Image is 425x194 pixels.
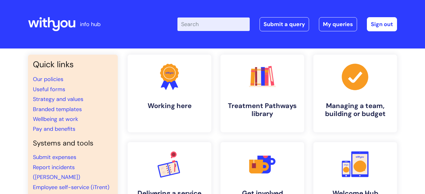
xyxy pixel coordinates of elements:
a: Treatment Pathways library [220,55,304,132]
a: Useful forms [33,86,65,93]
a: Report incidents ([PERSON_NAME]) [33,164,80,181]
a: Submit expenses [33,153,76,161]
a: Managing a team, building or budget [313,55,397,132]
a: Strategy and values [33,95,83,103]
h4: Treatment Pathways library [225,102,299,118]
p: info hub [80,19,101,29]
div: | - [177,17,397,31]
input: Search [177,17,250,31]
a: Working here [128,55,211,132]
a: My queries [319,17,357,31]
a: Branded templates [33,106,82,113]
h4: Working here [133,102,206,110]
h3: Quick links [33,60,113,69]
a: Submit a query [260,17,309,31]
a: Our policies [33,76,63,83]
a: Employee self-service (iTrent) [33,184,109,191]
h4: Systems and tools [33,139,113,148]
a: Wellbeing at work [33,115,78,123]
a: Pay and benefits [33,125,75,133]
h4: Managing a team, building or budget [318,102,392,118]
a: Sign out [367,17,397,31]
